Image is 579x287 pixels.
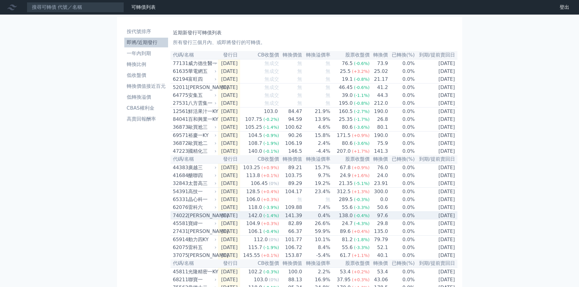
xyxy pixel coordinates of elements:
[218,67,240,75] td: [DATE]
[302,132,331,140] td: 15.8%
[370,220,388,227] td: 29.8
[388,212,415,220] td: 0.0%
[261,221,279,226] span: (+0.3%)
[279,203,302,212] td: 109.88
[188,220,215,227] div: 寶緯一
[247,212,264,219] div: 142.0
[124,39,168,46] li: 即將/近期發行
[173,196,187,203] div: 65331
[279,179,302,188] td: 89.29
[261,173,279,178] span: (+0.1%)
[415,91,457,99] td: [DATE]
[245,172,261,179] div: 113.8
[124,38,168,47] a: 即將/近期發行
[370,91,388,99] td: 44.3
[188,76,215,83] div: 富旺四
[279,132,302,140] td: 90.26
[297,84,302,90] span: 無
[415,196,457,203] td: [DATE]
[370,75,388,84] td: 21.17
[171,51,218,59] th: 代碼/名稱
[218,51,240,59] th: 發行日
[302,51,331,59] th: 轉換溢價率
[415,155,457,163] th: 到期/提前賣回日
[218,236,240,244] td: [DATE]
[124,114,168,124] a: 高賣回報酬率
[341,204,354,211] div: 55.6
[326,84,330,90] span: 無
[352,189,370,194] span: (+1.3%)
[188,196,215,203] div: 晶心科一
[173,180,187,187] div: 32843
[240,51,279,59] th: CB收盤價
[173,29,455,36] h1: 近期新發行可轉債列表
[415,188,457,196] td: [DATE]
[302,115,331,123] td: 13.9%
[354,221,370,226] span: (-4.3%)
[339,172,352,179] div: 24.9
[370,188,388,196] td: 300.0
[218,108,240,116] td: [DATE]
[370,236,388,244] td: 79.79
[302,108,331,116] td: 21.9%
[338,212,354,219] div: 138.0
[218,155,240,163] th: 發行日
[188,164,215,171] div: 廣越三
[218,220,240,227] td: [DATE]
[326,76,330,82] span: 無
[415,84,457,92] td: [DATE]
[338,116,354,123] div: 25.35
[370,227,388,236] td: 135.0
[352,165,370,170] span: (+0.9%)
[370,163,388,172] td: 76.0
[124,70,168,80] a: 低收盤價
[188,100,215,107] div: 八方雲集一
[352,173,370,178] span: (+1.6%)
[415,220,457,227] td: [DATE]
[218,227,240,236] td: [DATE]
[415,51,457,59] th: 到期/提前賣回日
[173,188,187,195] div: 54391
[173,116,187,123] div: 84041
[388,179,415,188] td: 0.0%
[264,76,279,82] span: 無成交
[352,69,370,74] span: (+3.2%)
[173,124,187,131] div: 36873
[352,133,370,138] span: (+0.9%)
[341,236,354,243] div: 81.2
[218,196,240,203] td: [DATE]
[341,124,354,131] div: 80.6
[388,163,415,172] td: 0.0%
[370,212,388,220] td: 97.6
[354,205,370,210] span: (-3.3%)
[415,179,457,188] td: [DATE]
[173,100,187,107] div: 27531
[244,116,263,123] div: 107.75
[261,189,279,194] span: (+0.4%)
[388,132,415,140] td: 0.0%
[388,227,415,236] td: 0.0%
[388,123,415,132] td: 0.0%
[354,181,370,186] span: (-5.1%)
[173,140,187,147] div: 36872
[326,68,330,74] span: 無
[218,139,240,147] td: [DATE]
[370,67,388,75] td: 25.02
[339,164,352,171] div: 67.8
[279,227,302,236] td: 66.37
[326,196,330,202] span: 無
[341,140,354,147] div: 80.6
[124,61,168,68] li: 轉換比例
[124,60,168,69] a: 轉換比例
[124,72,168,79] li: 低收盤價
[339,68,352,75] div: 25.5
[339,228,352,235] div: 89.6
[354,197,370,202] span: (-0.3%)
[242,164,261,171] div: 103.25
[354,213,370,218] span: (-0.4%)
[370,203,388,212] td: 50.6
[173,68,187,75] div: 61635
[27,2,124,12] input: 搜尋可轉債 代號／名稱
[354,117,370,122] span: (-1.7%)
[302,172,331,179] td: 9.7%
